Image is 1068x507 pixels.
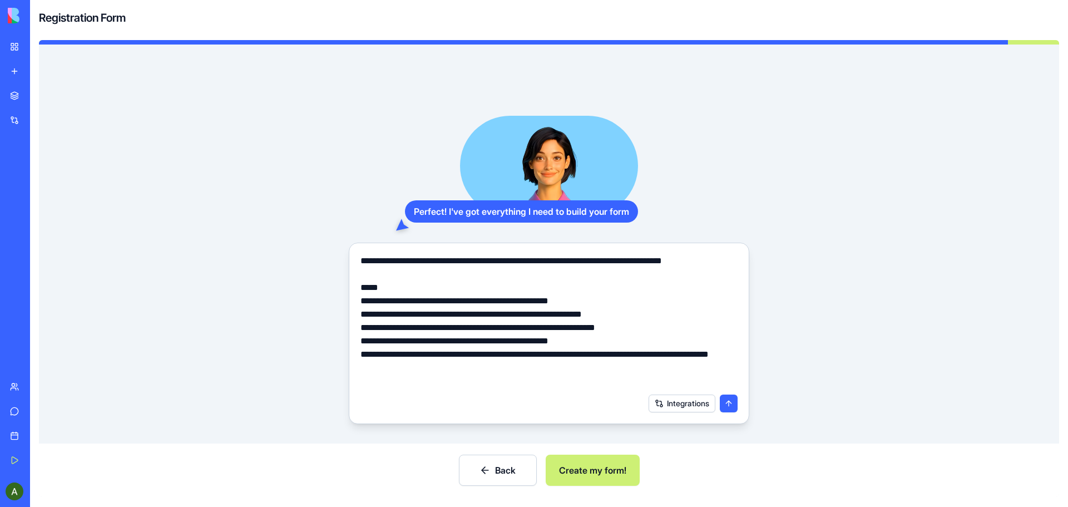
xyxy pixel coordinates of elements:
div: Perfect! I've got everything I need to build your form [405,200,638,223]
h4: Registration Form [39,10,126,26]
button: Create my form! [546,455,640,486]
img: ACg8ocIvcScK38e-tDUeDnFdLE0FqHS_M9UFNdrbEErmp2FkMDYgSio=s96-c [6,483,23,500]
img: logo [8,8,77,23]
button: Integrations [649,395,715,412]
button: Back [459,455,537,486]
